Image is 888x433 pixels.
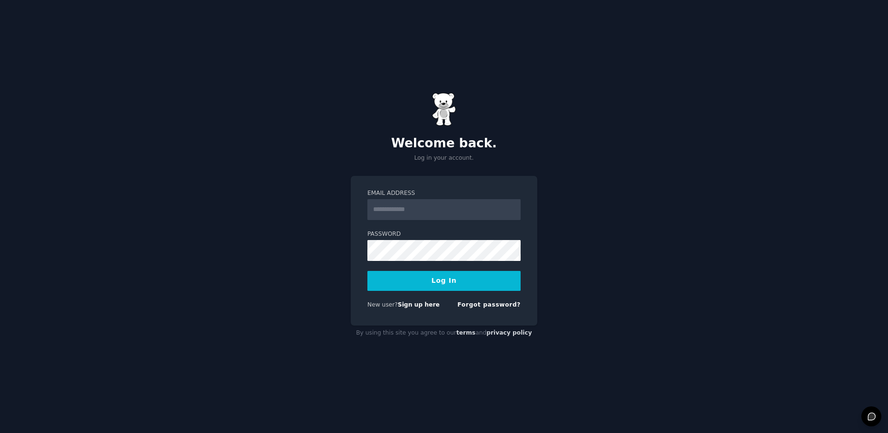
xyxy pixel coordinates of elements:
p: Log in your account. [351,154,537,163]
img: Gummy Bear [432,93,456,126]
a: terms [456,329,475,336]
a: privacy policy [486,329,532,336]
div: By using this site you agree to our and [351,326,537,341]
label: Password [367,230,521,239]
span: New user? [367,301,398,308]
a: Forgot password? [457,301,521,308]
h2: Welcome back. [351,136,537,151]
a: Sign up here [398,301,440,308]
button: Log In [367,271,521,291]
label: Email Address [367,189,521,198]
